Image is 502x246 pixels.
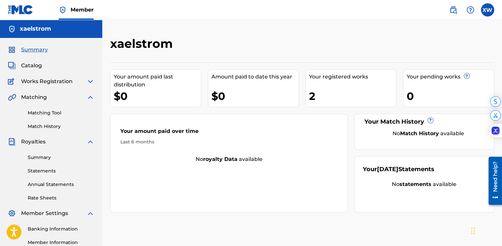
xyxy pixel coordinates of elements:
div: No available [110,155,347,163]
div: Your amount paid last distribution [114,73,201,89]
img: MLC Logo [8,5,33,15]
span: Works Registration [21,77,73,85]
strong: statements [399,181,431,187]
div: No available [363,180,486,188]
span: Summary [21,46,48,54]
img: expand [86,93,94,101]
span: ? [464,73,469,78]
div: Amount paid to date this year [211,73,298,81]
div: 2 [309,89,396,104]
div: 0 [407,89,494,104]
a: Annual Statements [28,181,94,188]
span: Member [71,6,94,14]
img: Accounts [8,25,16,33]
a: SummarySummary [8,46,48,54]
a: Member Information [28,239,94,246]
a: Matching Tool [28,109,94,116]
a: Statements [28,168,94,174]
strong: royalty data [203,156,237,162]
div: Your amount paid over time [120,127,337,138]
h5: xaelstrom [20,25,51,33]
img: search [449,6,457,14]
a: CatalogCatalog [8,62,42,70]
img: Royalties [8,138,16,146]
iframe: Chat Widget [469,214,502,246]
img: Works Registration [8,77,16,85]
div: $0 [114,89,201,104]
img: Summary [8,46,16,54]
div: Your Match History [363,117,486,126]
div: Help [464,3,477,16]
div: Last 6 months [120,138,337,145]
span: Member Settings [21,209,68,217]
div: Your Statements [363,165,434,174]
img: help [466,6,474,14]
span: Matching [21,93,47,101]
img: Catalog [8,62,16,70]
h2: xaelstrom [110,36,176,51]
a: Public Search [447,3,460,16]
img: expand [86,77,94,85]
div: $0 [211,89,298,104]
img: Member Settings [8,209,16,217]
div: Your pending works [407,73,494,81]
span: Catalog [21,62,42,70]
span: ? [428,118,433,123]
a: Summary [28,154,94,161]
div: No available [371,130,486,138]
img: Matching [8,93,16,101]
a: Rate Sheets [28,195,94,201]
iframe: Resource Center [484,154,502,207]
a: Banking Information [28,226,94,232]
img: expand [86,138,94,146]
span: Royalties [21,138,46,146]
span: [DATE] [377,166,398,173]
img: Top Rightsholder [59,6,67,14]
div: User Menu [481,3,494,16]
strong: Match History [400,130,439,137]
div: Your registered works [309,73,396,81]
a: Match History [28,123,94,130]
img: expand [86,209,94,217]
div: Drag [471,221,475,241]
